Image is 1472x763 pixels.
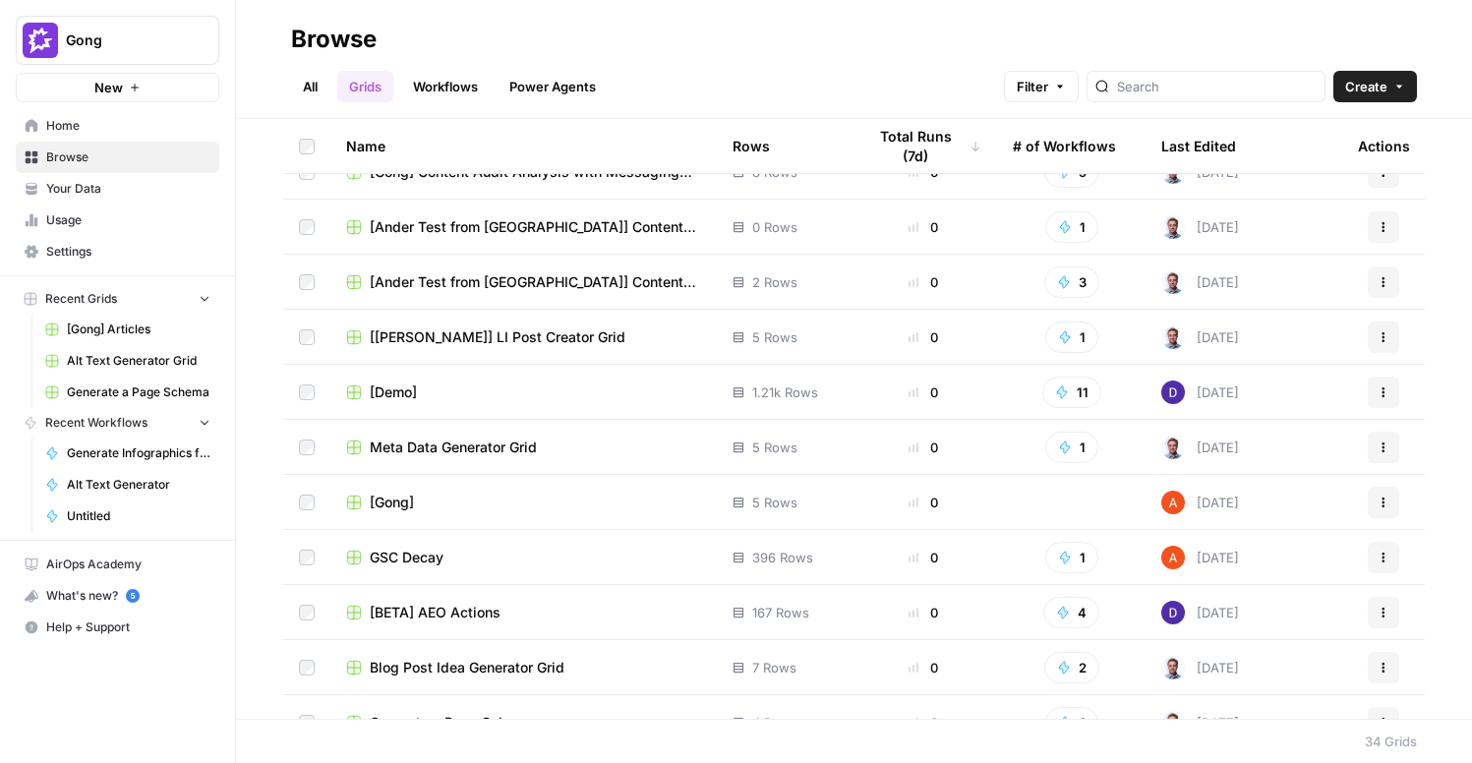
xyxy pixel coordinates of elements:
img: bf076u973kud3p63l3g8gndu11n6 [1161,270,1185,294]
a: Your Data [16,173,219,205]
button: Workspace: Gong [16,16,219,65]
div: 0 [865,658,981,677]
a: Alt Text Generator Grid [36,345,219,377]
span: [BETA] AEO Actions [370,603,500,622]
a: [[PERSON_NAME]] LI Post Creator Grid [346,327,701,347]
a: Blog Post Idea Generator Grid [346,658,701,677]
span: Create [1345,77,1387,96]
a: Settings [16,236,219,267]
span: Filter [1017,77,1048,96]
a: Workflows [401,71,490,102]
span: 5 Rows [752,438,797,457]
div: [DATE] [1161,711,1239,734]
span: [Gong] Articles [67,321,210,338]
button: 3 [1044,266,1099,298]
div: 0 [865,327,981,347]
div: What's new? [17,581,218,611]
span: [Gong] [370,493,414,512]
span: 7 Rows [752,658,796,677]
img: bf076u973kud3p63l3g8gndu11n6 [1161,325,1185,349]
div: # of Workflows [1013,119,1116,173]
div: 0 [865,713,981,733]
div: [DATE] [1161,546,1239,569]
div: [DATE] [1161,601,1239,624]
div: 0 [865,272,981,292]
text: 5 [130,591,135,601]
span: Gong [66,30,185,50]
div: Name [346,119,701,173]
div: [DATE] [1161,436,1239,459]
div: [DATE] [1161,215,1239,239]
a: [Gong] [346,493,701,512]
button: 1 [1045,322,1098,353]
div: Last Edited [1161,119,1236,173]
button: 2 [1044,652,1099,683]
a: Generate a Page Schema [346,713,701,733]
span: Blog Post Idea Generator Grid [370,658,564,677]
span: AirOps Academy [46,556,210,573]
span: [Demo] [370,382,417,402]
span: Alt Text Generator [67,476,210,494]
span: 396 Rows [752,548,813,567]
span: GSC Decay [370,548,443,567]
span: Meta Data Generator Grid [370,438,537,457]
span: New [94,78,123,97]
a: Alt Text Generator [36,469,219,500]
span: Usage [46,211,210,229]
a: All [291,71,329,102]
div: [DATE] [1161,325,1239,349]
span: Generate Infographics for Article [67,444,210,462]
button: 11 [1042,377,1101,408]
img: cje7zb9ux0f2nqyv5qqgv3u0jxek [1161,491,1185,514]
div: 34 Grids [1365,732,1417,751]
div: [DATE] [1161,381,1239,404]
span: 167 Rows [752,603,809,622]
span: Recent Workflows [45,414,147,432]
button: Help + Support [16,612,219,643]
div: 0 [865,217,981,237]
span: Your Data [46,180,210,198]
span: Help + Support [46,618,210,636]
div: Actions [1358,119,1410,173]
a: AirOps Academy [16,549,219,580]
a: [Ander Test from [GEOGRAPHIC_DATA]] Content Refresh Power Agents Grid [346,217,701,237]
span: [Ander Test from [GEOGRAPHIC_DATA]] Content Refresh Power Agents Grid (1) [370,272,701,292]
a: [Gong] Articles [36,314,219,345]
span: 1.21k Rows [752,382,818,402]
button: 1 [1045,211,1098,243]
div: Rows [733,119,770,173]
img: bf076u973kud3p63l3g8gndu11n6 [1161,656,1185,679]
img: 6clbhjv5t98vtpq4yyt91utag0vy [1161,601,1185,624]
button: 1 [1045,542,1098,573]
a: GSC Decay [346,548,701,567]
a: Untitled [36,500,219,532]
div: 0 [865,438,981,457]
button: Filter [1004,71,1079,102]
span: Generate a Page Schema [370,713,534,733]
span: [[PERSON_NAME]] LI Post Creator Grid [370,327,625,347]
img: 6clbhjv5t98vtpq4yyt91utag0vy [1161,381,1185,404]
span: Recent Grids [45,290,117,308]
a: Home [16,110,219,142]
span: Alt Text Generator Grid [67,352,210,370]
img: bf076u973kud3p63l3g8gndu11n6 [1161,215,1185,239]
div: Browse [291,24,377,55]
span: Home [46,117,210,135]
button: What's new? 5 [16,580,219,612]
span: Browse [46,148,210,166]
div: 0 [865,382,981,402]
a: Meta Data Generator Grid [346,438,701,457]
div: Total Runs (7d) [865,119,981,173]
img: cje7zb9ux0f2nqyv5qqgv3u0jxek [1161,546,1185,569]
img: bf076u973kud3p63l3g8gndu11n6 [1161,436,1185,459]
span: Generate a Page Schema [67,383,210,401]
div: 0 [865,548,981,567]
a: [Ander Test from [GEOGRAPHIC_DATA]] Content Refresh Power Agents Grid (1) [346,272,701,292]
button: Recent Grids [16,284,219,314]
input: Search [1117,77,1317,96]
a: Usage [16,205,219,236]
span: 5 Rows [752,327,797,347]
span: 2 Rows [752,272,797,292]
span: 5 Rows [752,493,797,512]
span: Untitled [67,507,210,525]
